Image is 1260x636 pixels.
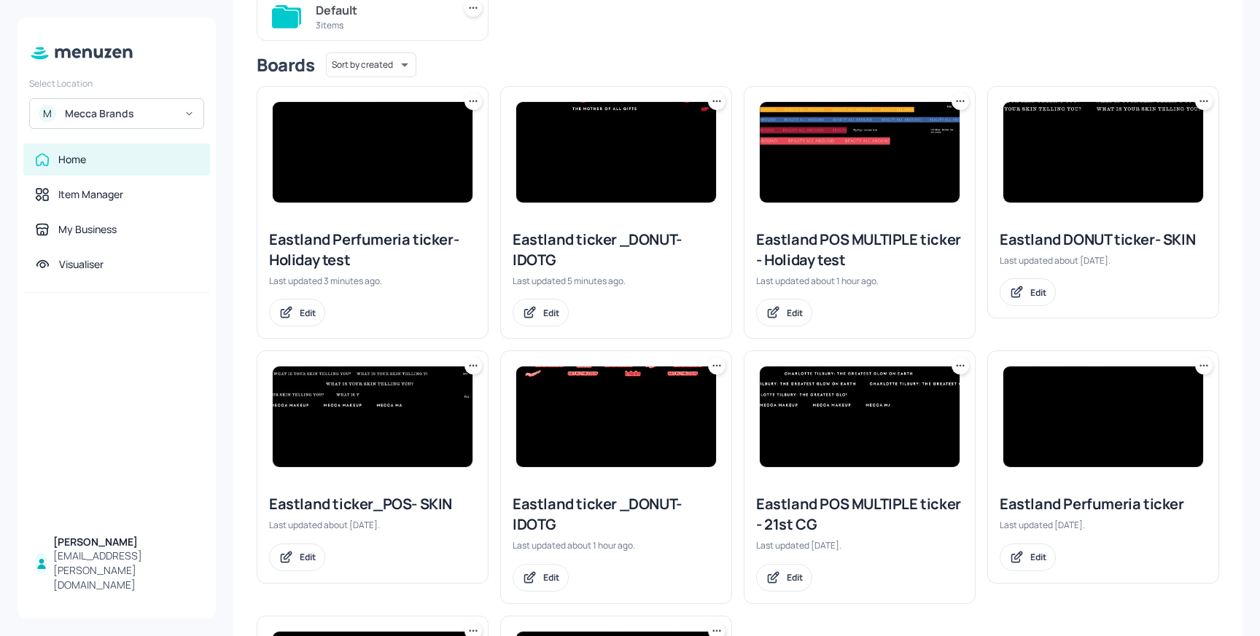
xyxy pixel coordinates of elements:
[53,535,198,549] div: [PERSON_NAME]
[1000,254,1207,267] div: Last updated about [DATE].
[65,106,175,121] div: Mecca Brands
[760,366,960,467] img: 2025-05-29-1748494111064on2fli3gu9a.jpeg
[58,222,117,237] div: My Business
[326,50,416,79] div: Sort by created
[59,257,104,272] div: Visualiser
[269,275,476,287] div: Last updated 3 minutes ago.
[516,102,716,203] img: 2025-05-06-1746489746629jp2ytgttlt.jpeg
[273,366,472,467] img: 2025-08-18-17555559584795wm7td9yw3i.jpeg
[787,307,803,319] div: Edit
[756,494,963,535] div: Eastland POS MULTIPLE ticker - 21st CG
[273,102,472,203] img: 2024-06-03-1717384232857ohmi93igps.jpeg
[1000,519,1207,531] div: Last updated [DATE].
[29,77,204,90] div: Select Location
[300,551,316,563] div: Edit
[269,229,476,270] div: Eastland Perfumeria ticker- Holiday test
[1000,229,1207,250] div: Eastland DONUT ticker- SKIN
[513,494,720,535] div: Eastland ticker _DONUT- IDOTG
[513,275,720,287] div: Last updated 5 minutes ago.
[787,571,803,584] div: Edit
[513,229,720,270] div: Eastland ticker _DONUT- IDOTG
[760,102,960,203] img: 2025-09-21-1758493944747sk5guemihi.jpeg
[269,519,476,531] div: Last updated about [DATE].
[1030,551,1046,563] div: Edit
[1003,102,1203,203] img: 2025-08-08-1754612650142jeif647hcrh.jpeg
[756,539,963,551] div: Last updated [DATE].
[543,307,559,319] div: Edit
[1000,494,1207,514] div: Eastland Perfumeria ticker
[756,229,963,270] div: Eastland POS MULTIPLE ticker - Holiday test
[1003,366,1203,467] img: 2024-06-03-1717384232857ohmi93igps.jpeg
[316,19,447,31] div: 3 items
[58,187,123,202] div: Item Manager
[58,152,86,167] div: Home
[300,307,316,319] div: Edit
[756,275,963,287] div: Last updated about 1 hour ago.
[513,539,720,551] div: Last updated about 1 hour ago.
[1030,286,1046,299] div: Edit
[543,571,559,584] div: Edit
[39,105,56,122] div: M
[316,1,447,19] div: Default
[257,53,314,76] div: Boards
[53,549,198,592] div: [EMAIL_ADDRESS][PERSON_NAME][DOMAIN_NAME]
[269,494,476,514] div: Eastland ticker_POS- SKIN
[516,366,716,467] img: 2025-07-01-1751345209982h35778lclgp.jpeg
